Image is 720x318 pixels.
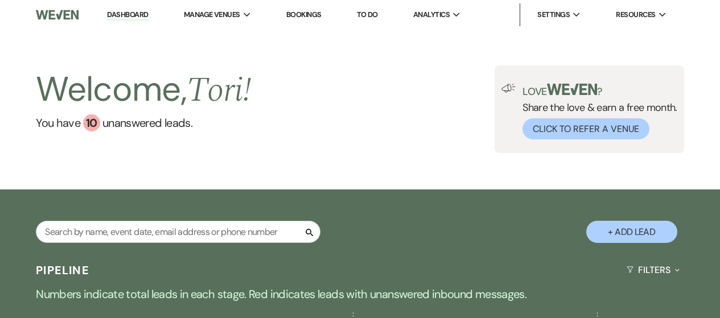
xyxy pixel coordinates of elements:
[537,9,570,20] span: Settings
[83,114,100,131] div: 10
[357,10,378,19] a: To Do
[36,221,320,243] input: Search by name, event date, email address or phone number
[184,9,240,20] span: Manage Venues
[36,114,251,131] a: You have 10 unanswered leads.
[501,84,516,93] img: loud-speaker-illustration.svg
[286,10,322,19] a: Bookings
[547,84,598,95] img: weven-logo-green.svg
[36,3,78,27] img: Weven Logo
[622,255,684,285] button: Filters
[107,10,148,20] a: Dashboard
[522,84,677,97] p: Love ?
[36,65,251,114] h2: Welcome,
[36,262,89,278] h3: Pipeline
[616,9,655,20] span: Resources
[516,84,677,139] div: Share the love & earn a free month.
[522,118,649,139] button: Click to Refer a Venue
[187,64,251,117] span: Tori !
[413,9,450,20] span: Analytics
[586,221,677,243] button: + Add Lead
